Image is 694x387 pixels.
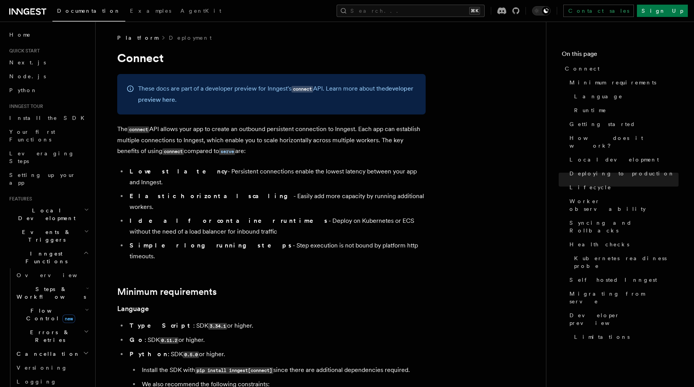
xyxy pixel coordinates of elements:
[160,337,179,344] code: 0.11.2
[219,147,235,155] a: serve
[13,361,91,375] a: Versioning
[566,76,679,89] a: Minimum requirements
[127,240,426,262] li: - Step execution is not bound by platform http timeouts.
[162,148,184,155] code: connect
[13,285,86,301] span: Steps & Workflows
[637,5,688,17] a: Sign Up
[9,59,46,66] span: Next.js
[571,103,679,117] a: Runtime
[17,272,96,278] span: Overview
[6,247,91,268] button: Inngest Functions
[566,167,679,180] a: Deploying to production
[169,34,212,42] a: Deployment
[566,131,679,153] a: How does it work?
[128,126,149,133] code: connect
[195,367,273,374] code: pip install inngest[connect]
[566,117,679,131] a: Getting started
[130,322,193,329] strong: TypeScript
[569,120,635,128] span: Getting started
[566,308,679,330] a: Developer preview
[571,89,679,103] a: Language
[219,148,235,155] code: serve
[291,86,313,93] code: connect
[9,31,31,39] span: Home
[127,215,426,237] li: - Deploy on Kubernetes or ECS without the need of a load balancer for inbound traffic
[569,241,629,248] span: Health checks
[127,320,426,331] li: : SDK or higher.
[569,170,675,177] span: Deploying to production
[13,328,84,344] span: Errors & Retries
[566,180,679,194] a: Lifecycle
[574,106,606,114] span: Runtime
[566,287,679,308] a: Migrating from serve
[566,237,679,251] a: Health checks
[6,250,83,265] span: Inngest Functions
[130,192,293,200] strong: Elastic horizontal scaling
[127,191,426,212] li: - Easily add more capacity by running additional workers.
[13,325,91,347] button: Errors & Retries
[117,51,426,65] h1: Connect
[569,183,611,191] span: Lifecycle
[574,254,679,270] span: Kubernetes readiness probe
[117,286,217,297] a: Minimum requirements
[13,268,91,282] a: Overview
[130,242,293,249] strong: Simpler long running steps
[469,7,480,15] kbd: ⌘K
[6,56,91,69] a: Next.js
[6,168,91,190] a: Setting up your app
[13,350,80,358] span: Cancellation
[17,379,57,385] span: Logging
[130,336,145,343] strong: Go
[6,111,91,125] a: Install the SDK
[569,79,656,86] span: Minimum requirements
[566,194,679,216] a: Worker observability
[6,48,40,54] span: Quick start
[127,166,426,188] li: - Persistent connections enable the lowest latency between your app and Inngest.
[52,2,125,22] a: Documentation
[6,125,91,146] a: Your first Functions
[6,83,91,97] a: Python
[566,216,679,237] a: Syncing and Rollbacks
[130,8,171,14] span: Examples
[569,197,679,213] span: Worker observability
[176,2,226,21] a: AgentKit
[337,5,485,17] button: Search...⌘K
[574,333,630,341] span: Limitations
[13,304,91,325] button: Flow Controlnew
[566,273,679,287] a: Self hosted Inngest
[17,365,67,371] span: Versioning
[57,8,121,14] span: Documentation
[563,5,634,17] a: Contact sales
[562,62,679,76] a: Connect
[6,225,91,247] button: Events & Triggers
[6,196,32,202] span: Features
[62,315,75,323] span: new
[127,335,426,346] li: : SDK or higher.
[130,168,227,175] strong: Lowest latency
[569,290,679,305] span: Migrating from serve
[574,93,623,100] span: Language
[9,73,46,79] span: Node.js
[6,69,91,83] a: Node.js
[569,156,659,163] span: Local development
[566,153,679,167] a: Local development
[569,134,679,150] span: How does it work?
[130,217,328,224] strong: Ideal for container runtimes
[13,347,91,361] button: Cancellation
[13,282,91,304] button: Steps & Workflows
[569,219,679,234] span: Syncing and Rollbacks
[532,6,551,15] button: Toggle dark mode
[9,150,74,164] span: Leveraging Steps
[571,251,679,273] a: Kubernetes readiness probe
[117,303,149,314] a: Language
[6,103,43,109] span: Inngest tour
[565,65,600,72] span: Connect
[130,350,168,358] strong: Python
[6,204,91,225] button: Local Development
[6,207,84,222] span: Local Development
[138,83,416,105] p: These docs are part of a developer preview for Inngest's API. Learn more about the .
[6,28,91,42] a: Home
[183,352,199,358] code: 0.5.0
[117,34,158,42] span: Platform
[569,276,657,284] span: Self hosted Inngest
